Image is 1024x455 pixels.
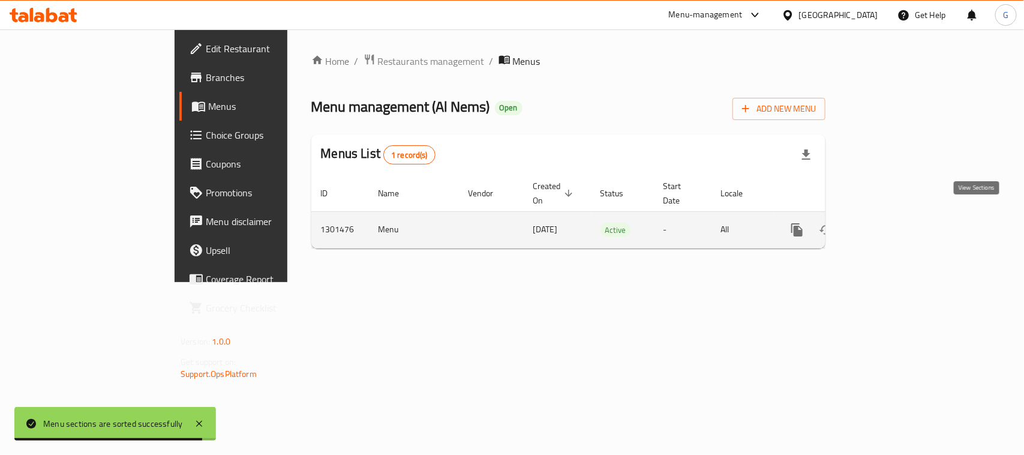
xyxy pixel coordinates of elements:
div: Menu-management [669,8,743,22]
span: Get support on: [181,354,236,370]
span: 1.0.0 [212,334,230,349]
span: Upsell [206,243,336,258]
span: Add New Menu [742,101,816,116]
a: Coupons [179,149,346,178]
span: Version: [181,334,210,349]
a: Coverage Report [179,265,346,294]
span: Restaurants management [378,54,485,68]
span: Edit Restaurant [206,41,336,56]
a: Edit Restaurant [179,34,346,63]
span: Start Date [663,179,697,208]
span: Coverage Report [206,272,336,286]
li: / [490,54,494,68]
span: Menus [513,54,540,68]
span: Created On [533,179,576,208]
div: Menu sections are sorted successfully [43,417,182,430]
a: Menus [179,92,346,121]
table: enhanced table [311,175,908,249]
span: Open [495,103,522,113]
span: Grocery Checklist [206,301,336,315]
div: Active [600,223,631,237]
a: Menu disclaimer [179,207,346,236]
span: Locale [721,186,759,200]
button: Change Status [812,215,840,244]
span: 1 record(s) [384,149,435,161]
span: Vendor [469,186,509,200]
div: Export file [792,140,821,169]
a: Branches [179,63,346,92]
span: Menus [208,99,336,113]
span: Coupons [206,157,336,171]
div: Total records count [383,145,436,164]
td: Menu [369,211,459,248]
th: Actions [773,175,908,212]
h2: Menus List [321,145,436,164]
td: - [654,211,711,248]
span: ID [321,186,344,200]
a: Grocery Checklist [179,294,346,322]
span: Name [379,186,415,200]
button: Add New Menu [732,98,825,120]
span: [DATE] [533,221,558,237]
span: Choice Groups [206,128,336,142]
a: Promotions [179,178,346,207]
a: Support.OpsPlatform [181,366,257,382]
div: [GEOGRAPHIC_DATA] [799,8,878,22]
span: G [1003,8,1008,22]
span: Status [600,186,639,200]
span: Menu management ( Al Nems ) [311,93,490,120]
a: Upsell [179,236,346,265]
span: Active [600,223,631,237]
span: Promotions [206,185,336,200]
a: Choice Groups [179,121,346,149]
span: Branches [206,70,336,85]
a: Restaurants management [364,53,485,69]
td: All [711,211,773,248]
button: more [783,215,812,244]
span: Menu disclaimer [206,214,336,229]
nav: breadcrumb [311,53,825,69]
div: Open [495,101,522,115]
li: / [355,54,359,68]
